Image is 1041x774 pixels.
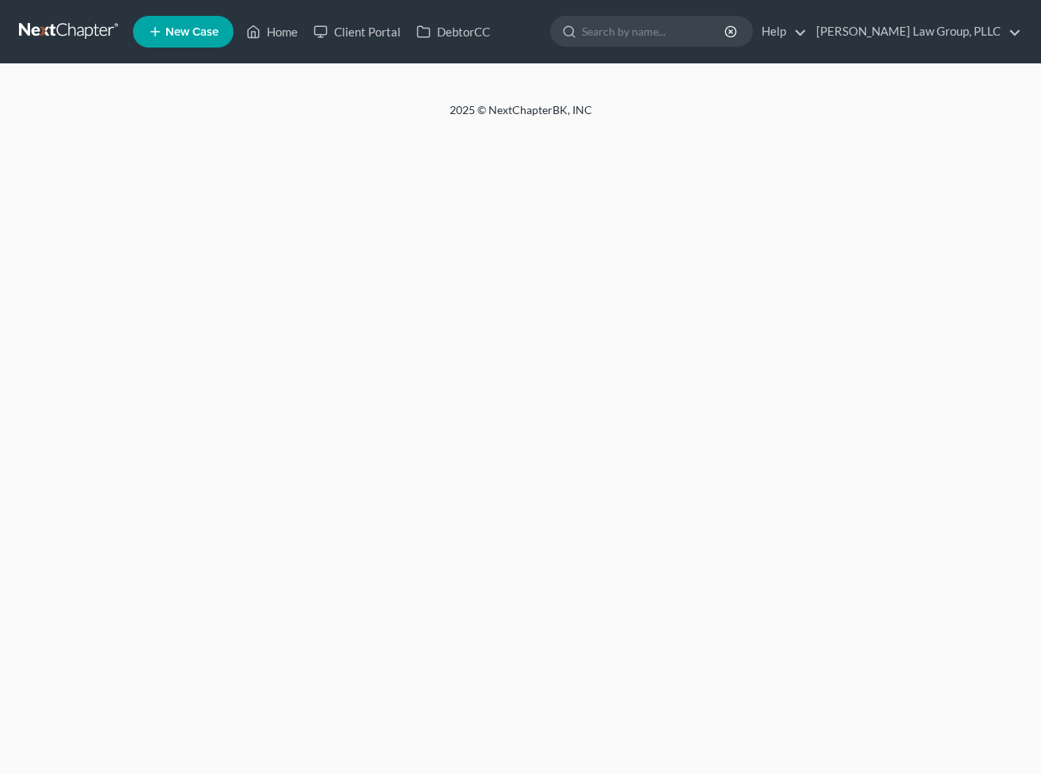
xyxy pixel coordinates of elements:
a: Home [238,17,306,46]
a: Client Portal [306,17,408,46]
a: Help [754,17,807,46]
a: [PERSON_NAME] Law Group, PLLC [808,17,1021,46]
span: New Case [165,26,218,38]
input: Search by name... [582,17,727,46]
div: 2025 © NextChapterBK, INC [70,102,972,131]
a: DebtorCC [408,17,498,46]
